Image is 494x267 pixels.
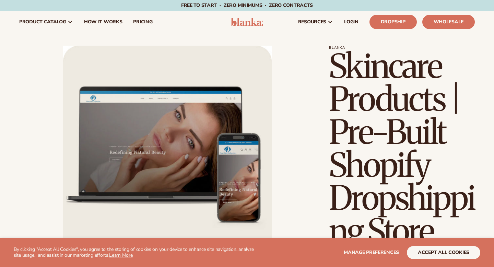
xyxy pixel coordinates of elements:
a: product catalog [14,11,79,33]
a: Wholesale [422,15,475,29]
span: LOGIN [344,19,358,25]
a: Learn More [109,252,132,258]
h1: Skincare Products | Pre-Built Shopify Dropshipping Store [329,50,475,247]
span: resources [298,19,326,25]
span: pricing [133,19,152,25]
a: resources [293,11,339,33]
a: Dropship [369,15,417,29]
a: pricing [128,11,158,33]
span: How It Works [84,19,122,25]
button: Manage preferences [344,246,399,259]
button: accept all cookies [407,246,480,259]
span: product catalog [19,19,66,25]
span: Manage preferences [344,249,399,256]
p: By clicking "Accept All Cookies", you agree to the storing of cookies on your device to enhance s... [14,247,258,258]
span: Free to start · ZERO minimums · ZERO contracts [181,2,313,9]
img: logo [231,18,263,26]
a: LOGIN [339,11,364,33]
a: How It Works [79,11,128,33]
